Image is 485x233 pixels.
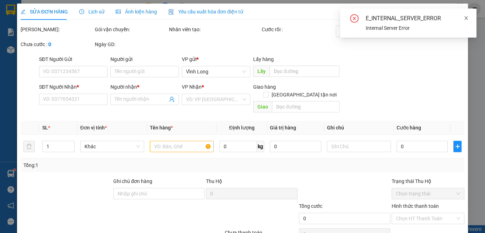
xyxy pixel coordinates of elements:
[23,141,35,152] button: delete
[150,141,214,152] input: VD: Bàn, Ghế
[79,9,84,14] span: clock-circle
[253,84,276,90] span: Giao hàng
[392,203,439,209] label: Hình thức thanh toán
[113,188,205,199] input: Ghi chú đơn hàng
[327,141,391,152] input: Ghi Chú
[168,9,174,15] img: icon
[95,40,168,48] div: Ngày GD:
[39,83,108,91] div: SĐT Người Nhận
[366,24,468,32] div: Internal Server Error
[350,14,359,24] span: close-circle
[85,141,140,152] span: Khác
[299,203,322,209] span: Tổng cước
[464,16,469,21] span: close
[392,177,464,185] div: Trạng thái Thu Hộ
[206,178,222,184] span: Thu Hộ
[448,4,468,23] button: Close
[253,101,272,112] span: Giao
[182,55,250,63] div: VP gửi
[95,26,168,33] div: Gói vận chuyển:
[169,26,260,33] div: Nhân viên tạo:
[39,55,108,63] div: SĐT Người Gửi
[324,121,394,135] th: Ghi chú
[229,125,254,131] span: Định lượng
[270,125,296,131] span: Giá trị hàng
[48,41,51,47] b: 0
[21,40,93,48] div: Chưa cước :
[397,125,421,131] span: Cước hàng
[269,91,339,99] span: [GEOGRAPHIC_DATA] tận nơi
[23,161,188,169] div: Tổng: 1
[21,9,68,15] span: SỬA ĐƠN HÀNG
[116,9,121,14] span: picture
[366,14,468,23] div: E_INTERNAL_SERVER_ERROR
[257,141,264,152] span: kg
[253,56,274,62] span: Lấy hàng
[253,66,269,77] span: Lấy
[182,84,202,90] span: VP Nhận
[168,9,243,15] span: Yêu cầu xuất hóa đơn điện tử
[79,9,104,15] span: Lịch sử
[272,101,339,112] input: Dọc đường
[21,9,26,14] span: edit
[186,66,246,77] span: Vĩnh Long
[21,26,93,33] div: [PERSON_NAME]:
[453,141,462,152] button: plus
[454,144,461,149] span: plus
[42,125,48,131] span: SL
[116,9,157,15] span: Ảnh kiện hàng
[269,66,339,77] input: Dọc đường
[396,188,460,199] span: Chọn trạng thái
[110,55,179,63] div: Người gửi
[169,96,175,102] span: user-add
[110,83,179,91] div: Người nhận
[80,125,107,131] span: Đơn vị tính
[262,26,334,33] div: Cước rồi :
[113,178,152,184] label: Ghi chú đơn hàng
[150,125,173,131] span: Tên hàng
